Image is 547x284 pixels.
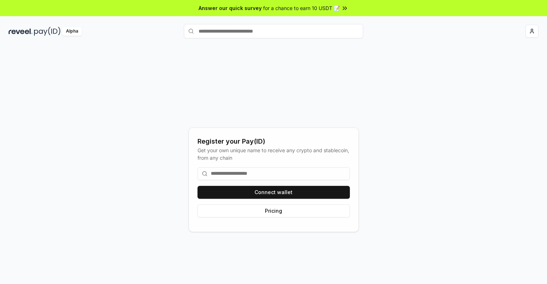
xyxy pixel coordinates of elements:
button: Pricing [198,204,350,217]
button: Connect wallet [198,186,350,199]
span: for a chance to earn 10 USDT 📝 [263,4,340,12]
div: Get your own unique name to receive any crypto and stablecoin, from any chain [198,146,350,162]
img: reveel_dark [9,27,33,36]
span: Answer our quick survey [199,4,262,12]
div: Alpha [62,27,82,36]
div: Register your Pay(ID) [198,136,350,146]
img: pay_id [34,27,61,36]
